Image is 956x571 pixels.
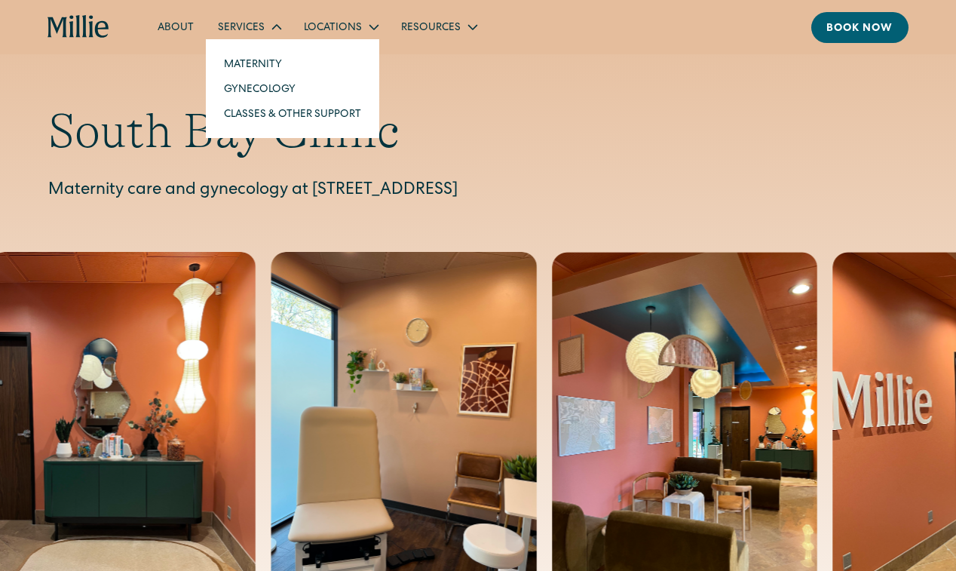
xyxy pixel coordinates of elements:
a: Book now [811,12,909,43]
div: Resources [401,20,461,36]
a: home [47,15,109,39]
a: About [146,14,206,39]
div: Book now [826,21,893,37]
a: Maternity [212,51,373,76]
div: Locations [292,14,389,39]
nav: Services [206,39,379,138]
div: Services [218,20,265,36]
h1: South Bay Clinic [48,103,908,161]
a: Classes & Other Support [212,101,373,126]
div: Services [206,14,292,39]
div: Resources [389,14,488,39]
a: Gynecology [212,76,373,101]
div: Locations [304,20,362,36]
p: Maternity care and gynecology at [STREET_ADDRESS] [48,179,908,204]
